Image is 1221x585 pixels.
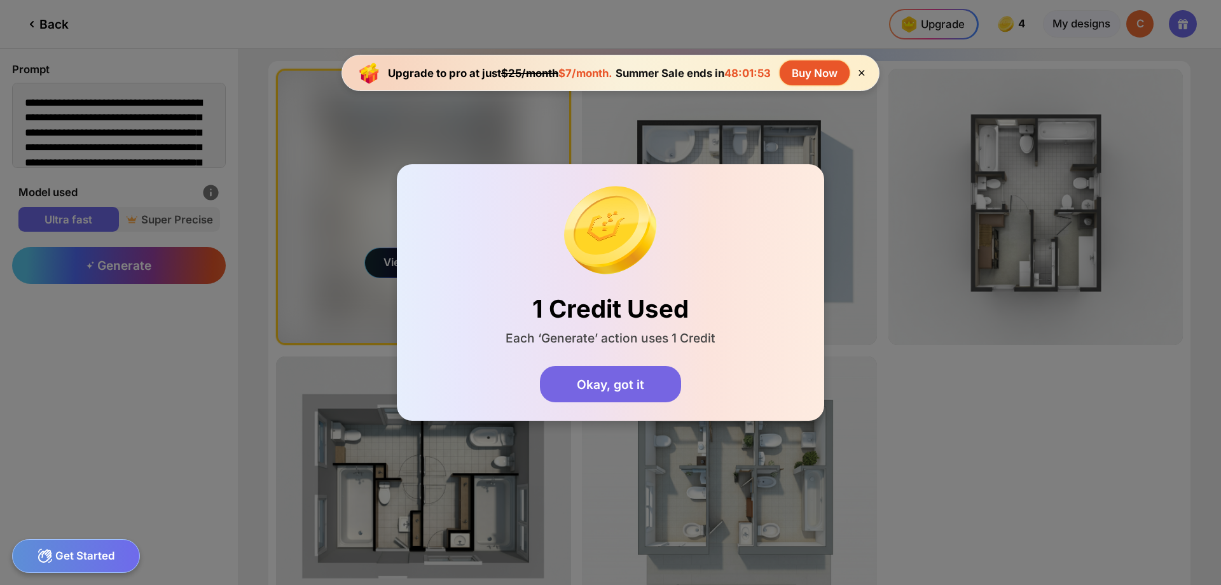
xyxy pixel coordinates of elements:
[354,58,385,88] img: upgrade-banner-new-year-icon.gif
[540,366,680,403] div: Okay, got it
[501,67,558,80] span: $25/month
[724,67,771,80] span: 48:01:53
[532,294,689,323] div: 1 Credit Used
[506,329,715,348] div: Each ‘Generate’ action uses 1 Credit
[12,539,140,573] div: Get Started
[388,67,612,80] div: Upgrade to pro at just
[612,67,774,80] div: Summer Sale ends in
[558,67,612,80] span: $7/month.
[780,60,850,85] div: Buy Now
